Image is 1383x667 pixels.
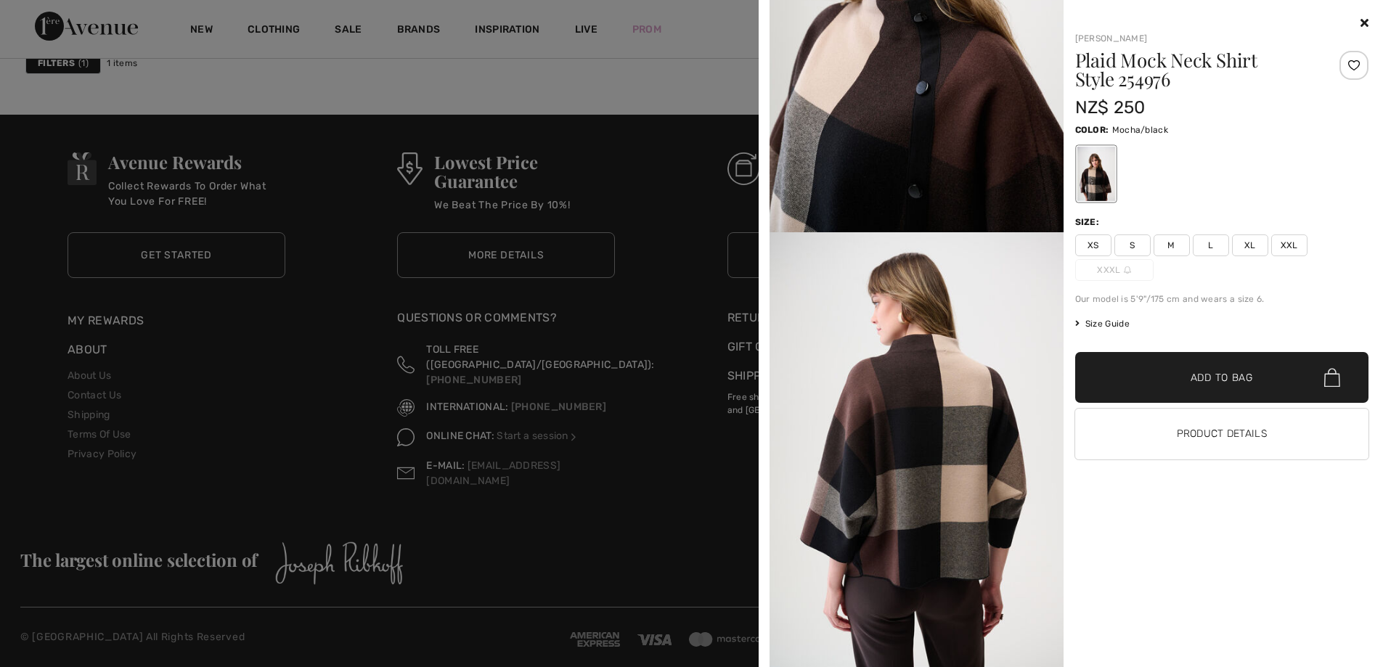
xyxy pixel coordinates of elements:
[1075,259,1154,281] span: XXXL
[1124,266,1131,274] img: ring-m.svg
[1271,234,1307,256] span: XXL
[1075,97,1146,118] span: NZ$ 250
[1112,125,1168,135] span: Mocha/black
[33,10,62,23] span: Help
[1077,147,1114,201] div: Mocha/black
[1075,125,1109,135] span: Color:
[1154,234,1190,256] span: M
[1191,370,1253,385] span: Add to Bag
[1075,51,1320,89] h1: Plaid Mock Neck Shirt Style 254976
[1075,234,1111,256] span: XS
[1075,33,1148,44] a: [PERSON_NAME]
[1193,234,1229,256] span: L
[1324,368,1340,387] img: Bag.svg
[1075,352,1369,403] button: Add to Bag
[1114,234,1151,256] span: S
[1075,216,1103,229] div: Size:
[1075,292,1369,306] div: Our model is 5'9"/175 cm and wears a size 6.
[1232,234,1268,256] span: XL
[1075,409,1369,459] button: Product Details
[1075,317,1130,330] span: Size Guide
